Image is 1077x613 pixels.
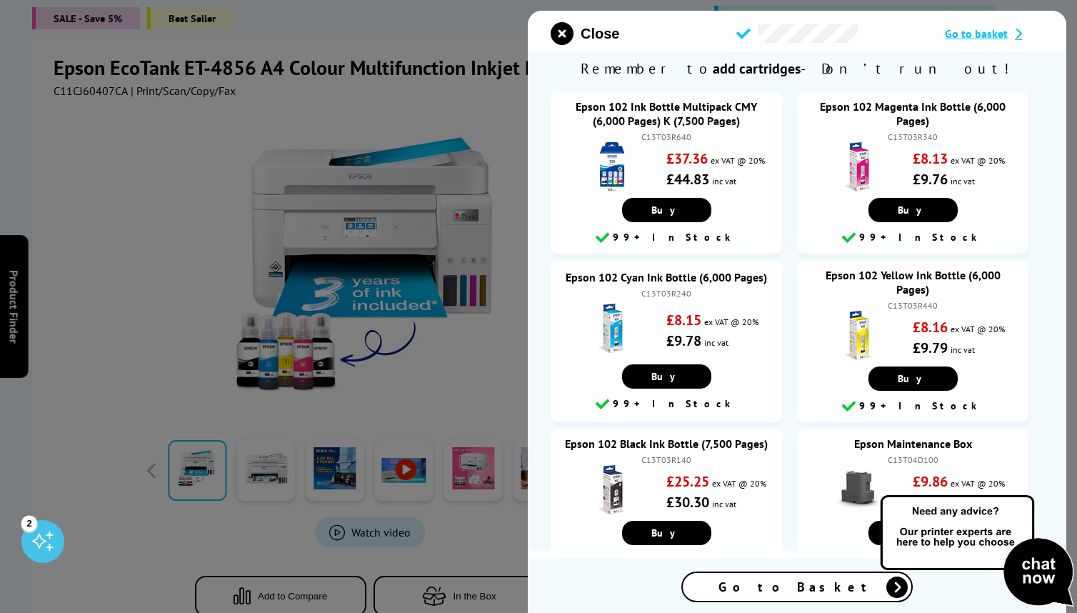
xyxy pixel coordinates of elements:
div: 99+ In Stock [558,396,775,413]
strong: £9.86 [913,472,948,491]
strong: £9.76 [913,170,948,189]
div: C13T03R640 [565,131,768,142]
div: C13T04D100 [811,454,1014,465]
div: C13T03R140 [565,454,768,465]
b: add cartridges [713,59,801,78]
span: ex VAT @ 20% [951,478,1005,489]
div: 2 [21,515,37,531]
span: inc vat [712,176,736,186]
strong: £9.78 [666,332,701,350]
span: inc vat [712,499,736,509]
strong: £25.25 [666,472,709,491]
a: Epson 102 Magenta Ink Bottle (6,000 Pages) [820,99,1006,128]
div: C13T03R240 [565,288,768,299]
strong: £8.15 [666,311,701,329]
img: Epson 102 Magenta Ink Bottle (6,000 Pages) [833,142,883,192]
strong: £8.13 [913,149,948,168]
img: Epson 102 Cyan Ink Bottle (6,000 Pages) [587,304,637,354]
span: Buy [651,370,682,383]
span: Buy [651,204,682,216]
span: inc vat [951,176,975,186]
button: close modal [551,22,619,45]
span: Remember to - Don’t run out! [528,52,1066,85]
div: 99+ In Stock [804,398,1021,415]
span: Close [581,26,619,42]
span: inc vat [704,337,728,348]
a: Epson 102 Yellow Ink Bottle (6,000 Pages) [826,268,1001,296]
img: Epson 102 Yellow Ink Bottle (6,000 Pages) [833,311,883,361]
span: ex VAT @ 20% [712,478,766,489]
a: Epson 102 Ink Bottle Multipack CMY (6,000 Pages) K (7,500 Pages) [576,99,757,128]
strong: £9.79 [913,339,948,357]
span: ex VAT @ 20% [951,155,1005,166]
a: Epson Maintenance Box [854,437,972,451]
a: Epson 102 Black Ink Bottle (7,500 Pages) [565,437,768,451]
img: Epson 102 Ink Bottle Multipack CMY (6,000 Pages) K (7,500 Pages) [587,142,637,192]
span: Buy [651,527,682,539]
div: 99+ In Stock [558,229,775,246]
strong: £30.30 [666,493,709,512]
strong: £8.16 [913,318,948,337]
span: Buy [898,372,928,385]
div: C13T03R440 [811,300,1014,311]
div: 99+ In Stock [804,229,1021,246]
span: Buy [898,204,928,216]
img: Epson 102 Black Ink Bottle (7,500 Pages) [587,465,637,515]
span: Go to Basket [718,579,876,595]
span: ex VAT @ 20% [951,324,1005,334]
img: Epson Maintenance Box [833,465,883,515]
span: inc vat [951,344,975,355]
a: Go to Basket [681,572,913,602]
img: Open Live Chat window [877,493,1077,610]
span: ex VAT @ 20% [711,155,765,166]
strong: £37.36 [666,149,708,168]
div: C13T03R340 [811,131,1014,142]
span: ex VAT @ 20% [704,317,758,327]
a: Epson 102 Cyan Ink Bottle (6,000 Pages) [566,270,767,284]
a: Go to basket [945,26,1043,41]
span: Go to basket [945,26,1008,41]
strong: £44.83 [666,170,709,189]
